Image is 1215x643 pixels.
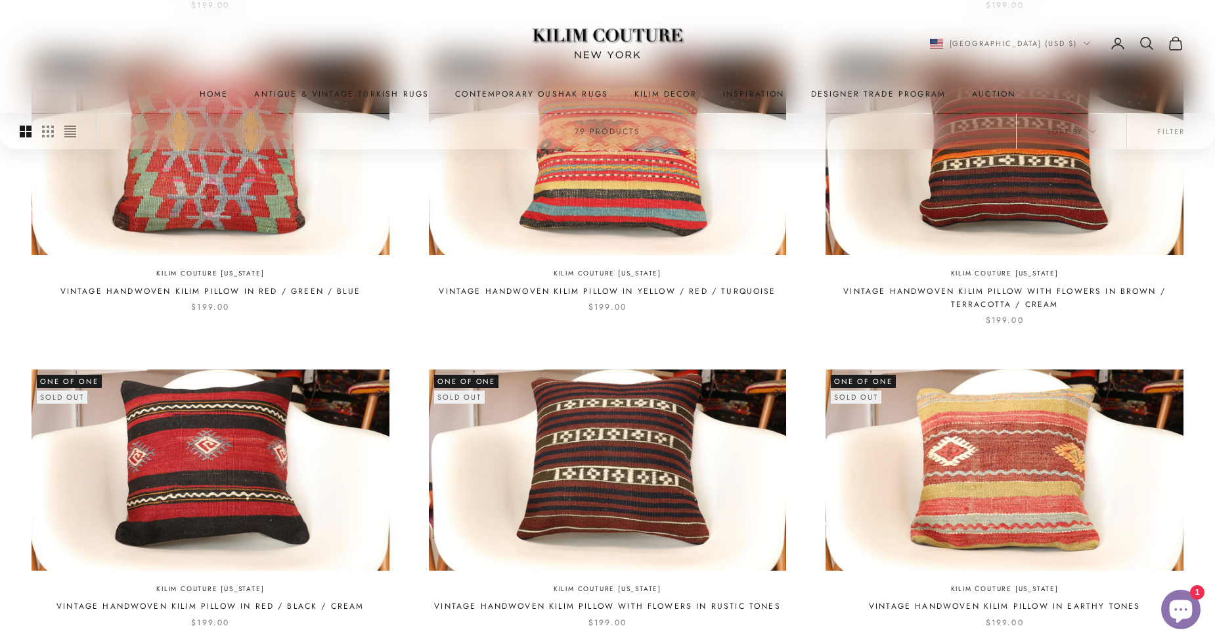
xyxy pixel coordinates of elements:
p: 79 products [575,124,641,137]
a: Antique & Vintage Turkish Rugs [254,87,429,101]
sale-price: $199.00 [191,300,229,314]
button: Filter [1127,113,1215,149]
sale-price: $199.00 [588,300,627,314]
button: Switch to larger product images [20,113,32,149]
span: One of One [831,375,896,388]
span: Sort by [1047,125,1096,137]
a: Kilim Couture [US_STATE] [951,584,1059,595]
a: Home [200,87,229,101]
summary: Kilim Decor [634,87,697,101]
a: Vintage Handwoven Kilim Pillow in Red / Green / Blue [60,285,361,298]
a: Kilim Couture [US_STATE] [156,268,264,279]
a: Vintage Handwoven Kilim Pillow with Flowers in Rustic Tones [434,600,780,613]
sale-price: $199.00 [191,616,229,629]
sale-price: $199.00 [986,616,1024,629]
img: vintage cozy kilim pillow accent in rustic earth tones [429,369,787,571]
sold-out-badge: Sold out [37,391,87,404]
img: vintage Turkish kilim upholstered throw pillow cover in geometric patterns and stripes by Kilim C... [429,54,787,255]
a: Vintage Handwoven Kilim Pillow in Yellow / Red / Turquoise [439,285,776,298]
a: Vintage Handwoven Kilim Pillow in Red / Black / Cream [56,600,364,613]
a: Vintage Handwoven Kilim Pillow in Earthy Tones [869,600,1140,613]
sale-price: $199.00 [588,616,627,629]
img: vintage wool kilim throw pillow cover in rustic tones [32,369,389,571]
button: Switch to compact product images [64,113,76,149]
a: Vintage Handwoven Kilim Pillow with Flowers in Brown / Terracotta / Cream [826,285,1183,312]
button: Change country or currency [930,37,1091,49]
inbox-online-store-chat: Shopify online store chat [1157,590,1204,632]
a: Kilim Couture [US_STATE] [554,584,661,595]
a: Kilim Couture [US_STATE] [554,268,661,279]
img: Logo of Kilim Couture New York [525,12,690,75]
button: Sort by [1017,113,1126,149]
sold-out-badge: Sold out [434,391,485,404]
button: Switch to smaller product images [42,113,54,149]
span: One of One [434,375,499,388]
a: Auction [972,87,1015,101]
img: vintage handmade Turkish bohemian kilim upholstered pillow case [32,54,389,255]
sale-price: $199.00 [986,314,1024,327]
img: vintage upholstered kilim decorative pillow in natural colors [826,369,1183,571]
a: Kilim Couture [US_STATE] [951,268,1059,279]
span: [GEOGRAPHIC_DATA] (USD $) [950,37,1078,49]
nav: Primary navigation [32,87,1183,101]
a: Inspiration [723,87,785,101]
a: Kilim Couture [US_STATE] [156,584,264,595]
img: southwestern style kilim pillow décor made of wool in earthy rustic tones [826,54,1183,255]
a: Contemporary Oushak Rugs [455,87,608,101]
span: One of One [37,375,102,388]
sold-out-badge: Sold out [831,391,881,404]
a: Designer Trade Program [811,87,946,101]
nav: Secondary navigation [930,36,1184,51]
img: United States [930,39,943,49]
